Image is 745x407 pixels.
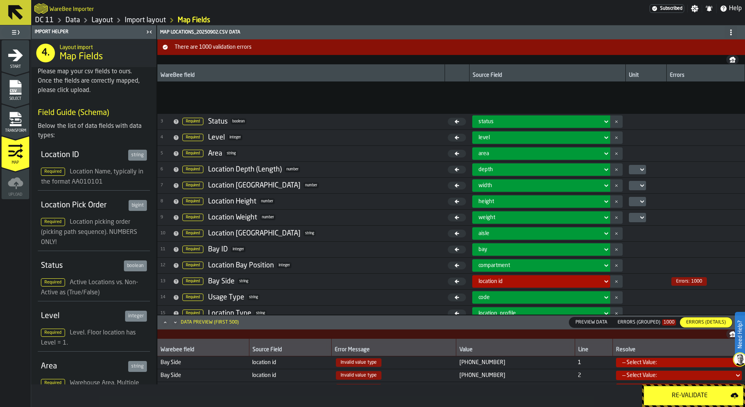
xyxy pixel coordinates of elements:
[182,198,203,205] span: Required
[569,317,614,328] label: button-switch-multi-Preview Data
[610,275,623,288] button: button-
[161,199,170,204] span: 8
[2,136,29,167] li: menu Map
[478,246,487,253] span: bay
[161,319,170,326] button: Maximize
[182,278,203,285] span: Required
[304,230,316,236] span: string
[478,166,493,173] span: depth
[32,39,156,67] div: title-Map Fields
[478,150,599,157] div: DropdownMenuValue-area
[618,320,676,325] div: Errors (Grouped)
[208,165,282,174] div: Location Depth (Length)
[41,168,65,176] span: Required
[124,260,147,271] div: boolean
[231,119,246,124] span: boolean
[671,277,707,286] span: 1000
[702,5,716,12] label: button-toggle-Notifications
[578,347,610,354] div: Line
[41,280,138,296] span: Active Locations vs. Non-Active as (True/False)
[610,259,623,272] button: button-
[472,291,610,304] div: DropdownMenuValue-code
[478,262,599,269] div: DropdownMenuValue-compartment
[41,329,65,337] span: Required
[38,108,150,119] h3: Field Guide (Schema)
[208,229,300,238] div: Location [GEOGRAPHIC_DATA]
[459,359,572,366] span: [PHONE_NUMBER]
[616,347,741,354] div: Resolve
[649,391,731,400] div: Re-Validate
[717,4,745,13] label: button-toggle-Help
[38,76,150,95] div: Once the fields are correctly mapped, please click upload.
[622,359,731,366] div: DropdownMenuValue-
[670,277,708,286] div: 1000 errors
[472,307,610,320] div: DropdownMenuValue-location_profile
[650,4,684,13] div: Menu Subscription
[726,55,739,64] button: button-
[41,330,136,346] span: Level. Floor location has Level = 1.
[478,262,510,269] span: compartment
[41,278,65,287] span: Required
[680,317,732,327] div: thumb
[161,119,170,124] span: 3
[472,275,610,288] div: DropdownMenuValue-location id
[182,230,203,237] span: Required
[478,294,490,301] span: code
[49,5,94,12] h2: Sub Title
[182,182,203,189] span: Required
[128,150,147,161] div: string
[478,182,599,189] div: DropdownMenuValue-width
[569,317,614,327] div: thumb
[60,43,150,51] h2: Sub Title
[182,214,203,221] span: Required
[252,372,328,379] span: location id
[34,2,48,16] a: logo-header
[616,358,742,367] div: DropdownMenuValue-
[644,386,743,405] button: button-Re-Validate
[144,27,155,37] label: button-toggle-Close me
[683,319,729,326] span: Errors (Details)
[125,16,166,25] a: link-to-/wh/i/2e91095d-d0fa-471d-87cf-b9f7f81665fc/import/layout/
[650,4,684,13] a: link-to-/wh/i/2e91095d-d0fa-471d-87cf-b9f7f81665fc/settings/billing
[41,361,125,372] div: Area
[252,347,328,354] div: Source Field
[614,318,680,327] label: button-switch-multi-Errors (Summary)
[161,359,246,366] span: Bay Side
[478,310,599,317] div: DropdownMenuValue-location_profile
[208,309,251,318] div: Location Type
[2,27,29,38] label: button-toggle-Toggle Full Menu
[33,29,144,35] div: Import Helper
[208,213,257,222] div: Location Weight
[208,149,222,158] div: Area
[2,104,29,135] li: menu Transform
[182,246,203,253] span: Required
[254,310,267,316] span: string
[161,279,170,284] span: 13
[578,372,610,379] span: 2
[161,135,170,140] span: 4
[208,197,256,206] div: Location Height
[472,115,610,128] div: DropdownMenuValue-status
[2,72,29,103] li: menu Select
[614,318,679,327] div: thumb
[182,150,203,157] span: Required
[161,215,170,220] span: 9
[336,384,381,393] span: Invalid value type
[2,65,29,69] span: Start
[2,168,29,199] li: menu Upload
[472,179,610,192] div: DropdownMenuValue-width
[182,166,203,173] span: Required
[252,359,328,366] span: location id
[208,245,228,254] div: Bay ID
[208,117,228,126] div: Status
[478,182,492,189] span: width
[610,131,623,144] button: button-
[41,379,65,387] span: Required
[680,317,733,328] label: button-switch-multi-Errors (Details)
[478,294,599,301] div: DropdownMenuValue-code
[478,278,503,285] span: location id
[473,72,623,80] div: Source Field
[208,261,274,270] div: Location Bay Position
[41,380,139,407] span: Warehouse Area. Multiple areas supported, also sometimes called Zones
[670,72,741,80] div: Errors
